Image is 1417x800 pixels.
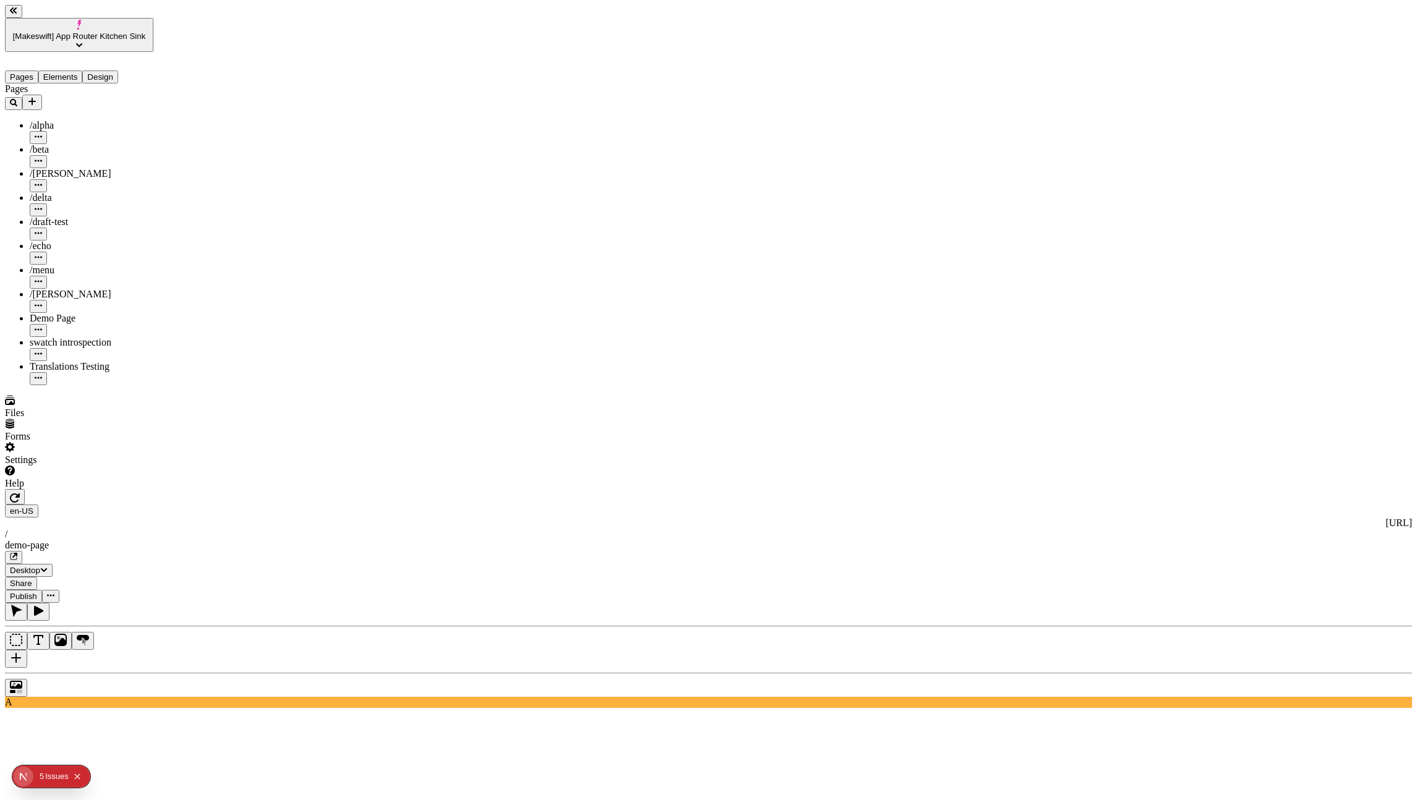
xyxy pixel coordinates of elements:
[30,192,153,203] div: /delta
[5,632,27,650] button: Box
[5,454,153,466] div: Settings
[72,632,94,650] button: Button
[5,70,38,83] button: Pages
[5,540,1412,551] div: demo-page
[38,70,83,83] button: Elements
[30,313,153,324] div: Demo Page
[30,289,153,300] div: /[PERSON_NAME]
[30,361,153,372] div: Translations Testing
[5,431,153,442] div: Forms
[13,32,146,41] span: [Makeswift] App Router Kitchen Sink
[10,506,33,516] span: en-US
[5,590,42,603] button: Publish
[5,517,1412,529] div: [URL]
[5,577,37,590] button: Share
[5,478,153,489] div: Help
[5,564,53,577] button: Desktop
[22,95,42,110] button: Add new
[27,632,49,650] button: Text
[10,592,37,601] span: Publish
[5,529,1412,540] div: /
[5,83,153,95] div: Pages
[10,579,32,588] span: Share
[82,70,118,83] button: Design
[30,337,153,348] div: swatch introspection
[5,697,1412,708] div: A
[30,144,153,155] div: /beta
[5,504,38,517] button: Open locale picker
[30,265,153,276] div: /menu
[5,407,153,419] div: Files
[30,216,153,228] div: /draft-test
[30,168,153,179] div: /[PERSON_NAME]
[5,18,153,52] button: [Makeswift] App Router Kitchen Sink
[49,632,72,650] button: Image
[10,566,40,575] span: Desktop
[30,120,153,131] div: /alpha
[30,240,153,252] div: /echo
[5,10,181,21] p: Cookie Test Route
